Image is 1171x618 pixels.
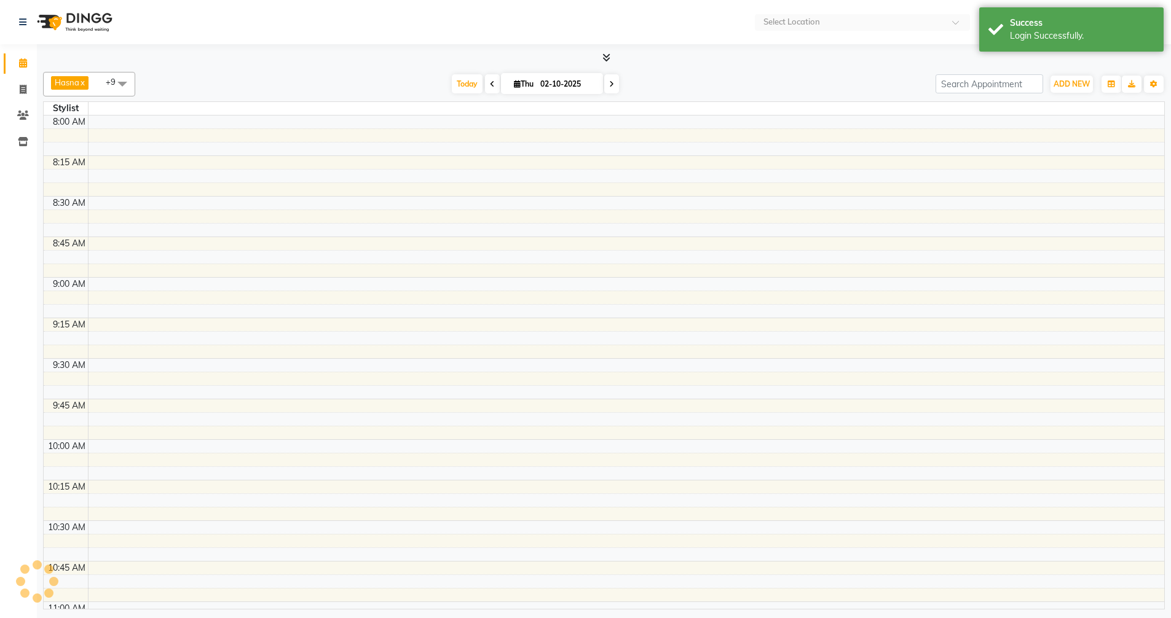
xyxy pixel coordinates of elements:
div: 10:45 AM [45,561,88,574]
div: 9:45 AM [50,399,88,412]
button: ADD NEW [1051,76,1093,93]
div: Success [1010,17,1154,29]
input: Search Appointment [936,74,1043,93]
span: +9 [106,77,125,87]
div: 8:00 AM [50,115,88,128]
div: 9:30 AM [50,359,88,372]
span: Thu [511,79,537,88]
div: Login Successfully. [1010,29,1154,42]
a: x [79,77,85,87]
div: 9:15 AM [50,318,88,331]
span: Today [452,74,483,93]
div: 11:00 AM [45,602,88,615]
div: 8:30 AM [50,197,88,209]
div: 10:15 AM [45,480,88,493]
div: Select Location [763,16,820,28]
span: Hasna [55,77,79,87]
input: 2025-10-02 [537,75,598,93]
div: 10:00 AM [45,440,88,453]
div: 8:45 AM [50,237,88,250]
div: Stylist [44,102,88,115]
img: logo [31,5,116,39]
div: 8:15 AM [50,156,88,169]
div: 10:30 AM [45,521,88,534]
span: ADD NEW [1054,79,1090,88]
div: 9:00 AM [50,278,88,291]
